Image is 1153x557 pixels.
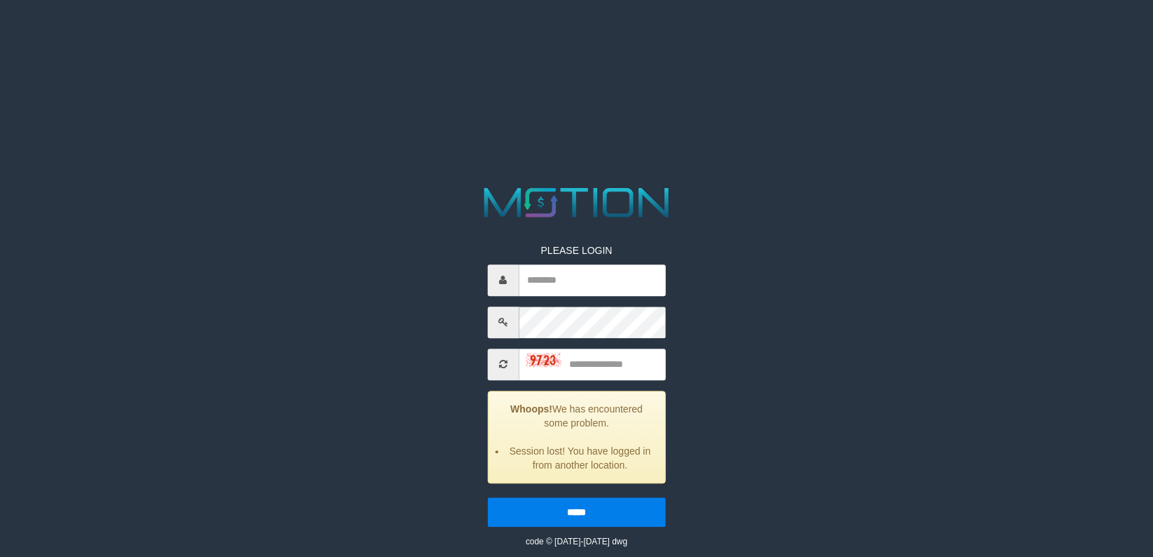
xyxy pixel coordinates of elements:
strong: Whoops! [510,403,552,415]
li: Session lost! You have logged in from another location. [505,444,654,472]
div: We has encountered some problem. [487,391,665,483]
p: PLEASE LOGIN [487,243,665,257]
small: code © [DATE]-[DATE] dwg [526,537,627,546]
img: MOTION_logo.png [476,182,678,222]
img: captcha [526,353,561,367]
